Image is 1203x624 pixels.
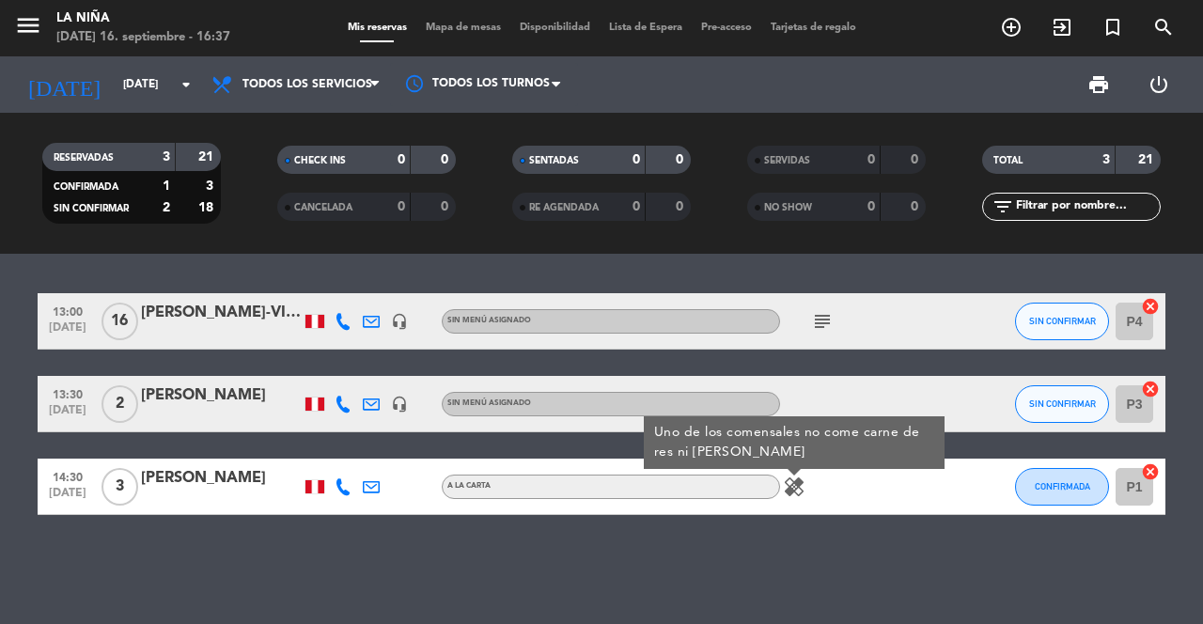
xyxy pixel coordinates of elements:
[1014,196,1160,217] input: Filtrar por nombre...
[764,156,810,165] span: SERVIDAS
[529,203,599,212] span: RE AGENDADA
[783,476,805,498] i: healing
[102,468,138,506] span: 3
[510,23,600,33] span: Disponibilidad
[447,399,531,407] span: Sin menú asignado
[692,23,761,33] span: Pre-acceso
[447,482,491,490] span: A la Carta
[1051,16,1073,39] i: exit_to_app
[44,321,91,343] span: [DATE]
[44,404,91,426] span: [DATE]
[294,156,346,165] span: CHECK INS
[398,153,405,166] strong: 0
[391,313,408,330] i: headset_mic
[992,195,1014,218] i: filter_list
[44,487,91,508] span: [DATE]
[14,11,42,46] button: menu
[163,201,170,214] strong: 2
[14,64,114,105] i: [DATE]
[676,153,687,166] strong: 0
[141,301,301,325] div: [PERSON_NAME]-VIPAC
[44,300,91,321] span: 13:00
[1087,73,1110,96] span: print
[1015,303,1109,340] button: SIN CONFIRMAR
[867,200,875,213] strong: 0
[14,11,42,39] i: menu
[761,23,866,33] span: Tarjetas de regalo
[1138,153,1157,166] strong: 21
[1152,16,1175,39] i: search
[447,317,531,324] span: Sin menú asignado
[811,310,834,333] i: subject
[1148,73,1170,96] i: power_settings_new
[54,204,129,213] span: SIN CONFIRMAR
[911,200,922,213] strong: 0
[1141,297,1160,316] i: cancel
[56,28,230,47] div: [DATE] 16. septiembre - 16:37
[1029,316,1096,326] span: SIN CONFIRMAR
[1035,481,1090,491] span: CONFIRMADA
[163,179,170,193] strong: 1
[633,153,640,166] strong: 0
[398,200,405,213] strong: 0
[198,150,217,164] strong: 21
[911,153,922,166] strong: 0
[102,303,138,340] span: 16
[1102,153,1110,166] strong: 3
[206,179,217,193] strong: 3
[441,153,452,166] strong: 0
[54,153,114,163] span: RESERVADAS
[1129,56,1189,113] div: LOG OUT
[141,383,301,408] div: [PERSON_NAME]
[676,200,687,213] strong: 0
[54,182,118,192] span: CONFIRMADA
[175,73,197,96] i: arrow_drop_down
[764,203,812,212] span: NO SHOW
[56,9,230,28] div: La Niña
[644,416,945,469] div: Uno de los comensales no come carne de res ni [PERSON_NAME]
[1015,468,1109,506] button: CONFIRMADA
[441,200,452,213] strong: 0
[1015,385,1109,423] button: SIN CONFIRMAR
[44,382,91,404] span: 13:30
[294,203,352,212] span: CANCELADA
[102,385,138,423] span: 2
[44,465,91,487] span: 14:30
[1101,16,1124,39] i: turned_in_not
[198,201,217,214] strong: 18
[338,23,416,33] span: Mis reservas
[867,153,875,166] strong: 0
[633,200,640,213] strong: 0
[416,23,510,33] span: Mapa de mesas
[1029,398,1096,409] span: SIN CONFIRMAR
[529,156,579,165] span: SENTADAS
[1141,380,1160,398] i: cancel
[600,23,692,33] span: Lista de Espera
[1141,462,1160,481] i: cancel
[993,156,1023,165] span: TOTAL
[141,466,301,491] div: [PERSON_NAME]
[391,396,408,413] i: headset_mic
[1000,16,1023,39] i: add_circle_outline
[163,150,170,164] strong: 3
[242,78,372,91] span: Todos los servicios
